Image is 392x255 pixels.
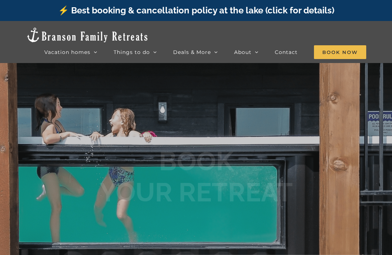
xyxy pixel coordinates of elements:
a: Things to do [114,45,157,59]
img: Branson Family Retreats Logo [26,27,149,43]
a: Deals & More [173,45,218,59]
a: Book Now [314,45,366,59]
a: Contact [275,45,298,59]
span: Things to do [114,50,150,55]
a: About [234,45,258,59]
b: BOOK YOUR RETREAT [99,146,293,208]
span: Contact [275,50,298,55]
nav: Main Menu [44,45,366,59]
span: Deals & More [173,50,211,55]
span: About [234,50,252,55]
span: Vacation homes [44,50,90,55]
a: ⚡️ Best booking & cancellation policy at the lake (click for details) [58,5,334,16]
a: Vacation homes [44,45,97,59]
